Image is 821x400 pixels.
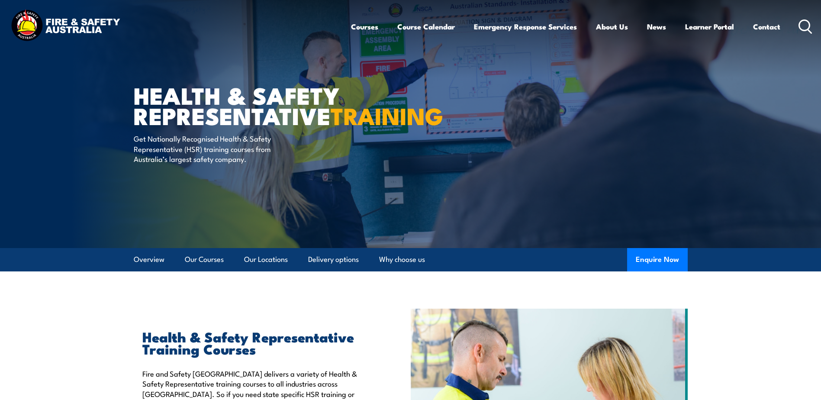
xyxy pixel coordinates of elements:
button: Enquire Now [627,248,688,271]
p: Get Nationally Recognised Health & Safety Representative (HSR) training courses from Australia’s ... [134,133,292,164]
a: Course Calendar [397,15,455,38]
a: Delivery options [308,248,359,271]
a: Our Locations [244,248,288,271]
a: Contact [753,15,780,38]
a: News [647,15,666,38]
a: About Us [596,15,628,38]
a: Overview [134,248,164,271]
strong: TRAINING [331,97,443,133]
a: Emergency Response Services [474,15,577,38]
a: Why choose us [379,248,425,271]
a: Courses [351,15,378,38]
a: Learner Portal [685,15,734,38]
a: Our Courses [185,248,224,271]
h1: Health & Safety Representative [134,85,348,125]
h2: Health & Safety Representative Training Courses [142,330,371,355]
